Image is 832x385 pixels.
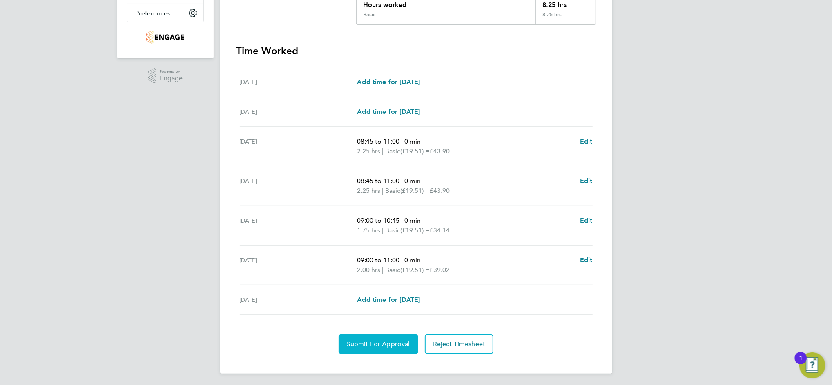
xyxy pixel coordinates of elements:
[240,137,357,156] div: [DATE]
[400,266,430,274] span: (£19.51) =
[401,256,403,264] span: |
[357,108,420,115] span: Add time for [DATE]
[357,177,399,185] span: 08:45 to 11:00
[433,340,486,348] span: Reject Timesheet
[148,68,183,84] a: Powered byEngage
[401,137,403,145] span: |
[357,295,420,305] a: Add time for [DATE]
[236,44,596,58] h3: Time Worked
[425,334,494,354] button: Reject Timesheet
[580,177,593,185] span: Edit
[127,4,203,22] button: Preferences
[127,31,204,44] a: Go to home page
[382,226,384,234] span: |
[430,187,450,195] span: £43.90
[136,9,171,17] span: Preferences
[580,137,593,145] span: Edit
[357,107,420,117] a: Add time for [DATE]
[580,217,593,224] span: Edit
[580,176,593,186] a: Edit
[400,147,430,155] span: (£19.51) =
[401,177,403,185] span: |
[357,77,420,87] a: Add time for [DATE]
[580,216,593,226] a: Edit
[799,352,825,378] button: Open Resource Center, 1 new notification
[240,77,357,87] div: [DATE]
[347,340,410,348] span: Submit For Approval
[357,226,380,234] span: 1.75 hrs
[385,186,400,196] span: Basic
[357,266,380,274] span: 2.00 hrs
[430,147,450,155] span: £43.90
[799,358,803,369] div: 1
[404,217,421,224] span: 0 min
[357,296,420,303] span: Add time for [DATE]
[339,334,418,354] button: Submit For Approval
[382,187,384,195] span: |
[363,11,375,18] div: Basic
[357,187,380,195] span: 2.25 hrs
[240,176,357,196] div: [DATE]
[385,226,400,235] span: Basic
[430,226,450,234] span: £34.14
[240,107,357,117] div: [DATE]
[160,68,183,75] span: Powered by
[535,11,595,24] div: 8.25 hrs
[404,137,421,145] span: 0 min
[580,256,593,264] span: Edit
[430,266,450,274] span: £39.02
[385,265,400,275] span: Basic
[357,217,399,224] span: 09:00 to 10:45
[382,147,384,155] span: |
[357,78,420,86] span: Add time for [DATE]
[401,217,403,224] span: |
[580,137,593,146] a: Edit
[404,177,421,185] span: 0 min
[357,256,399,264] span: 09:00 to 11:00
[382,266,384,274] span: |
[404,256,421,264] span: 0 min
[240,216,357,235] div: [DATE]
[400,187,430,195] span: (£19.51) =
[146,31,184,44] img: thornbaker-logo-retina.png
[400,226,430,234] span: (£19.51) =
[580,255,593,265] a: Edit
[385,146,400,156] span: Basic
[240,255,357,275] div: [DATE]
[357,147,380,155] span: 2.25 hrs
[240,295,357,305] div: [DATE]
[160,75,183,82] span: Engage
[357,137,399,145] span: 08:45 to 11:00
